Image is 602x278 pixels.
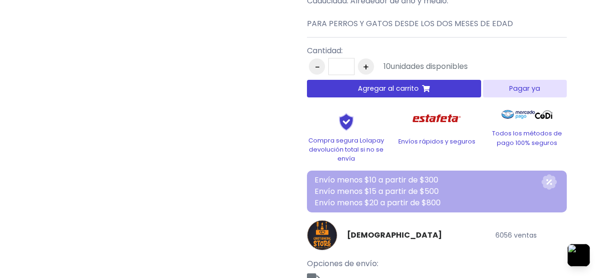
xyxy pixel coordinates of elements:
a: [DEMOGRAPHIC_DATA] [347,230,442,241]
button: - [309,58,325,75]
img: Shield [323,113,370,131]
span: 10 [384,61,391,72]
p: Todos los métodos de pago 100% seguros [488,129,567,147]
button: Agregar al carrito [307,80,482,97]
small: 6056 ventas [495,230,537,240]
img: CristianEricSTORE [307,220,337,250]
p: Envíos rápidos y seguros [397,137,476,146]
button: + [358,58,374,75]
img: Codi Logo [535,105,553,124]
img: Mercado Pago Logo [502,105,535,124]
span: Opciones de envío: [307,258,378,269]
p: Cantidad: [307,45,468,57]
p: Envío menos $15 a partir de $500 [315,186,542,197]
span: Agregar al carrito [358,84,419,94]
p: Envío menos $10 a partir de $300 [315,174,542,186]
div: unidades disponibles [384,61,468,72]
p: Envío menos $20 a partir de $800 [315,197,542,209]
img: Estafeta Logo [405,105,468,132]
button: Pagar ya [483,80,566,97]
p: Compra segura Lolapay devolución total si no se envía [307,136,386,163]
